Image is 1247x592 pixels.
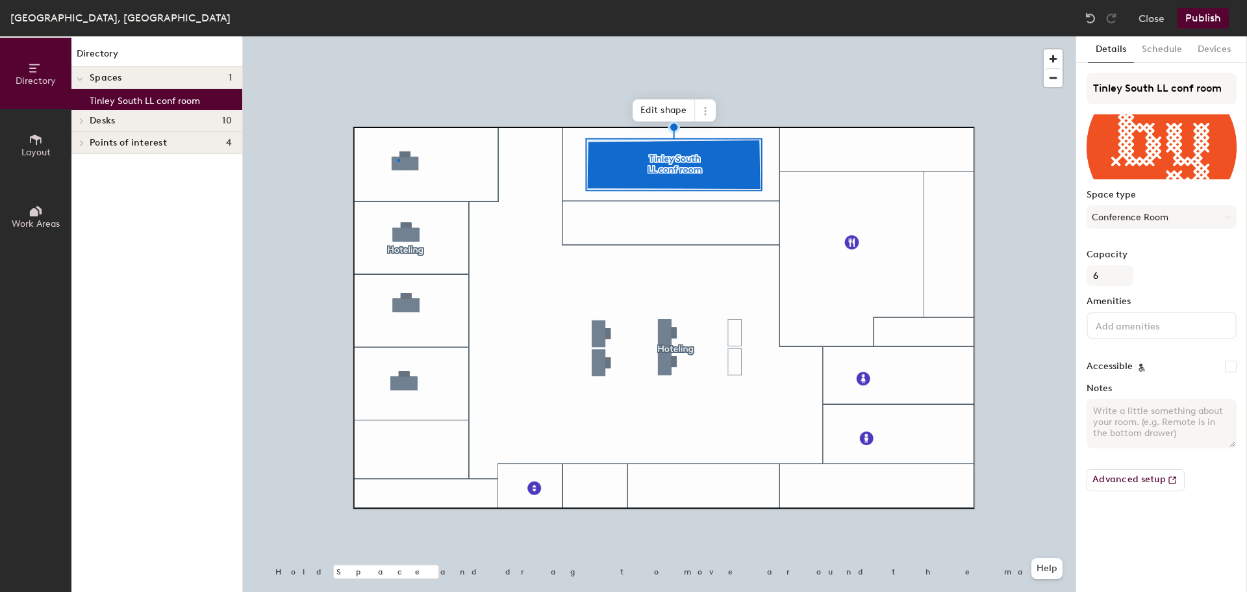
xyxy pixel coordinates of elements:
button: Details [1088,36,1134,63]
span: Spaces [90,73,122,83]
div: [GEOGRAPHIC_DATA], [GEOGRAPHIC_DATA] [10,10,231,26]
input: Add amenities [1093,317,1210,333]
p: Tinley South LL conf room [90,92,200,107]
button: Help [1031,558,1063,579]
img: Undo [1084,12,1097,25]
h1: Directory [71,47,242,67]
span: Layout [21,147,51,158]
button: Devices [1190,36,1239,63]
img: The space named Tinley South LL conf room [1087,114,1237,179]
span: Directory [16,75,56,86]
label: Notes [1087,383,1237,394]
img: Redo [1105,12,1118,25]
button: Publish [1178,8,1229,29]
button: Close [1139,8,1165,29]
span: Desks [90,116,115,126]
span: 10 [222,116,232,126]
button: Conference Room [1087,205,1237,229]
span: Work Areas [12,218,60,229]
span: 4 [226,138,232,148]
label: Capacity [1087,250,1237,260]
span: 1 [229,73,232,83]
label: Space type [1087,190,1237,200]
span: Points of interest [90,138,167,148]
label: Accessible [1087,361,1133,372]
button: Schedule [1134,36,1190,63]
label: Amenities [1087,296,1237,307]
button: Advanced setup [1087,469,1185,491]
span: Edit shape [633,99,695,122]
